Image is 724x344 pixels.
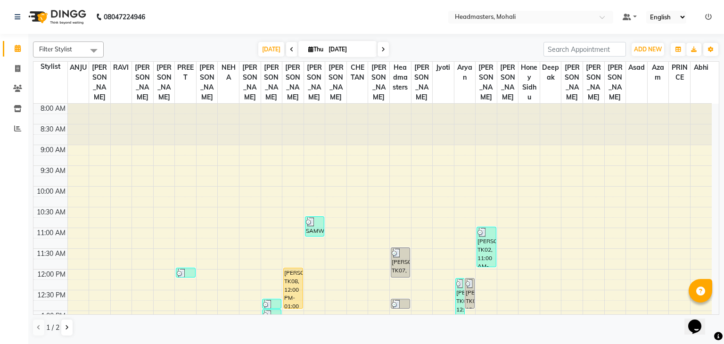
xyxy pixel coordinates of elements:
[605,62,626,103] span: [PERSON_NAME]
[46,323,59,333] span: 1 / 2
[35,270,67,279] div: 12:00 PM
[176,268,195,277] div: [PERSON_NAME], TK02, 12:00 PM-12:15 PM, TH-EB - Eyebrows
[691,62,712,74] span: Abhi
[284,268,302,308] div: [PERSON_NAME], TK08, 12:00 PM-01:00 PM, HML - Head massage(with natural dry)
[626,62,647,74] span: Asad
[497,62,518,103] span: [PERSON_NAME]
[433,62,454,74] span: Jyoti
[35,249,67,259] div: 11:30 AM
[258,42,284,57] span: [DATE]
[35,228,67,238] div: 11:00 AM
[263,310,281,315] div: [PERSON_NAME], TK09, 01:00 PM-01:10 PM, TH-UL - [GEOGRAPHIC_DATA],TH-FH - Forehead
[684,306,715,335] iframe: chat widget
[35,290,67,300] div: 12:30 PM
[263,299,281,308] div: [PERSON_NAME], TK09, 12:45 PM-01:00 PM, TH-EB - Eyebrows
[39,124,67,134] div: 8:30 AM
[454,62,476,83] span: Aryan
[132,62,153,103] span: [PERSON_NAME]
[326,42,373,57] input: 2025-09-04
[669,62,690,83] span: PRINCE
[39,45,72,53] span: Filter Stylist
[33,62,67,72] div: Stylist
[35,207,67,217] div: 10:30 AM
[306,46,326,53] span: Thu
[89,62,110,103] span: [PERSON_NAME]
[239,62,261,103] span: [PERSON_NAME]
[368,62,389,103] span: [PERSON_NAME]
[305,217,324,236] div: SAMWRI, TK03, 10:45 AM-11:15 AM, SSL - Shampoo
[648,62,669,83] span: Azam
[304,62,325,103] span: [PERSON_NAME]
[390,62,411,93] span: Headmasters
[68,62,89,74] span: ANJU
[411,62,433,103] span: [PERSON_NAME]
[634,46,662,53] span: ADD NEW
[282,62,304,103] span: [PERSON_NAME]
[39,311,67,321] div: 1:00 PM
[347,62,368,83] span: CHETAN
[261,62,282,103] span: [PERSON_NAME]
[391,248,410,277] div: [PERSON_NAME], TK07, 11:30 AM-12:15 PM, MC1 - Manicure Classic
[476,62,497,103] span: [PERSON_NAME]
[35,187,67,197] div: 10:00 AM
[39,166,67,176] div: 9:30 AM
[39,104,67,114] div: 8:00 AM
[24,4,89,30] img: logo
[518,62,540,103] span: Honey Sidhu
[632,43,664,56] button: ADD NEW
[583,62,604,103] span: [PERSON_NAME]
[175,62,196,83] span: PREET
[154,62,175,103] span: [PERSON_NAME]
[218,62,239,83] span: NEHA
[543,42,626,57] input: Search Appointment
[477,227,495,267] div: [PERSON_NAME], TK02, 11:00 AM-12:00 PM, First Wash
[456,278,465,322] div: [PERSON_NAME], TK07, 12:15 PM-01:20 PM, PC2 - Pedicures Premium,NL-PPR - Power Polish Removal
[561,62,583,103] span: [PERSON_NAME]
[111,62,132,74] span: RAVI
[104,4,145,30] b: 08047224946
[391,299,410,308] div: [PERSON_NAME], TK09, 12:45 PM-01:00 PM, TH-EB - Eyebrows
[540,62,561,83] span: Deepak
[197,62,218,103] span: [PERSON_NAME]
[325,62,346,103] span: [PERSON_NAME]
[39,145,67,155] div: 9:00 AM
[465,278,474,308] div: [PERSON_NAME], TK07, 12:15 PM-01:00 PM, PC1 - Pedicures Classic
